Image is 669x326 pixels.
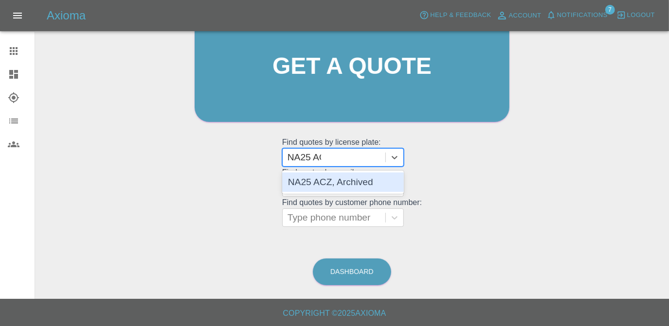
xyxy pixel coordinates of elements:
[282,138,422,167] grid: Find quotes by license plate:
[417,8,493,23] button: Help & Feedback
[544,8,610,23] button: Notifications
[313,258,391,285] a: Dashboard
[47,8,86,23] h5: Axioma
[494,8,544,23] a: Account
[195,11,509,122] a: Get a quote
[282,168,422,197] grid: Find quotes by email:
[627,10,655,21] span: Logout
[8,307,661,320] h6: Copyright © 2025 Axioma
[614,8,657,23] button: Logout
[282,198,422,227] grid: Find quotes by customer phone number:
[509,10,542,21] span: Account
[430,10,491,21] span: Help & Feedback
[557,10,608,21] span: Notifications
[282,172,404,192] div: NA25 ACZ, Archived
[6,4,29,27] button: Open drawer
[605,5,615,15] span: 7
